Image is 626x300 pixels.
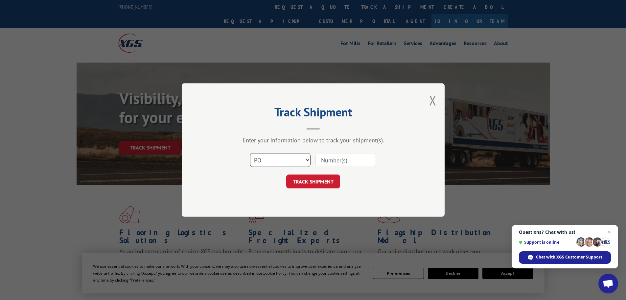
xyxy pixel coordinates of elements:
[215,107,412,120] h2: Track Shipment
[315,153,376,167] input: Number(s)
[519,251,611,264] div: Chat with XGS Customer Support
[429,92,436,109] button: Close modal
[598,274,618,293] div: Open chat
[536,254,602,260] span: Chat with XGS Customer Support
[519,240,574,245] span: Support is online
[605,228,613,236] span: Close chat
[286,175,340,188] button: TRACK SHIPMENT
[215,136,412,144] div: Enter your information below to track your shipment(s).
[519,230,611,235] span: Questions? Chat with us!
